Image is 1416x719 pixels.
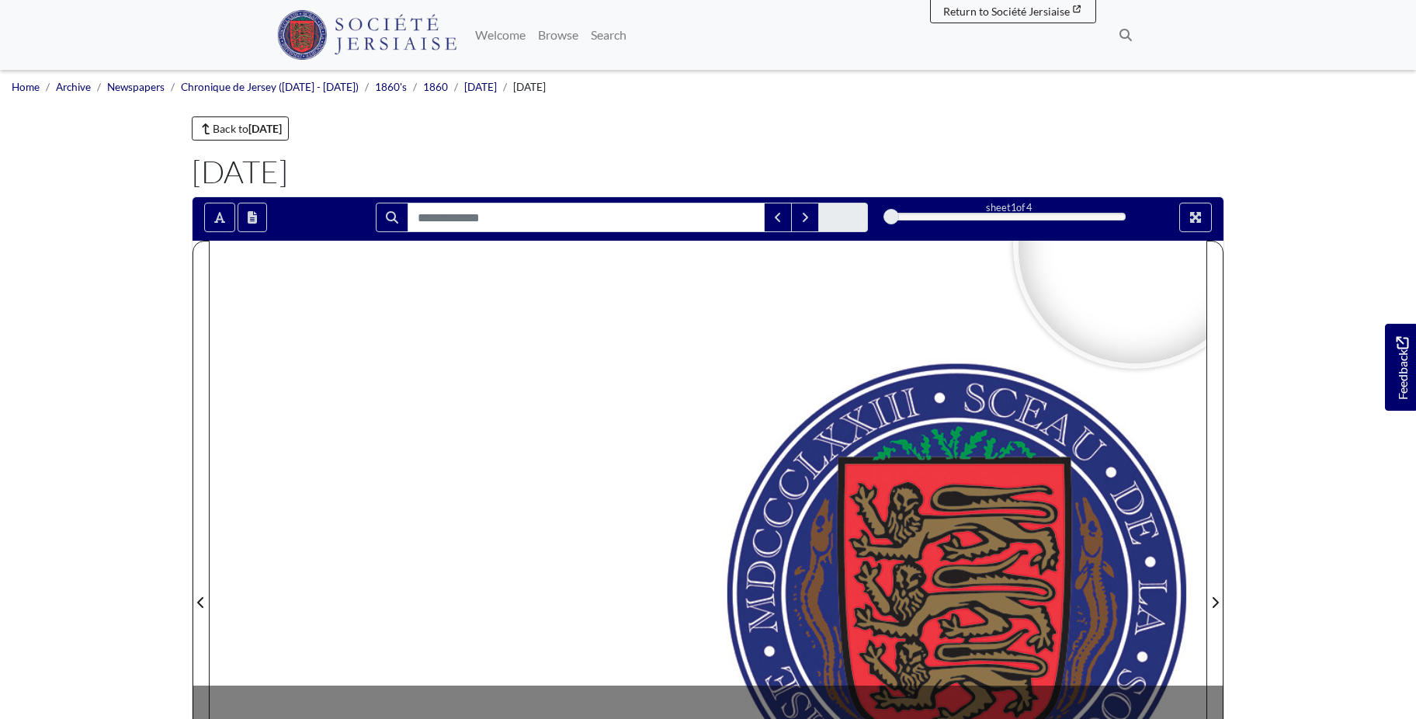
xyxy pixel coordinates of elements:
[248,122,282,135] strong: [DATE]
[181,81,359,93] a: Chronique de Jersey ([DATE] - [DATE])
[408,203,765,232] input: Search for
[238,203,267,232] button: Open transcription window
[12,81,40,93] a: Home
[277,6,456,64] a: Société Jersiaise logo
[1179,203,1212,232] button: Full screen mode
[277,10,456,60] img: Société Jersiaise
[376,203,408,232] button: Search
[891,200,1126,215] div: sheet of 4
[585,19,633,50] a: Search
[423,81,448,93] a: 1860
[192,116,289,141] a: Back to[DATE]
[56,81,91,93] a: Archive
[107,81,165,93] a: Newspapers
[513,81,546,93] span: [DATE]
[192,153,1224,190] h1: [DATE]
[1011,201,1016,214] span: 1
[1385,324,1416,411] a: Would you like to provide feedback?
[204,203,235,232] button: Toggle text selection (Alt+T)
[469,19,532,50] a: Welcome
[1393,336,1411,399] span: Feedback
[375,81,407,93] a: 1860's
[532,19,585,50] a: Browse
[943,5,1070,18] span: Return to Société Jersiaise
[464,81,497,93] a: [DATE]
[764,203,792,232] button: Previous Match
[791,203,819,232] button: Next Match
